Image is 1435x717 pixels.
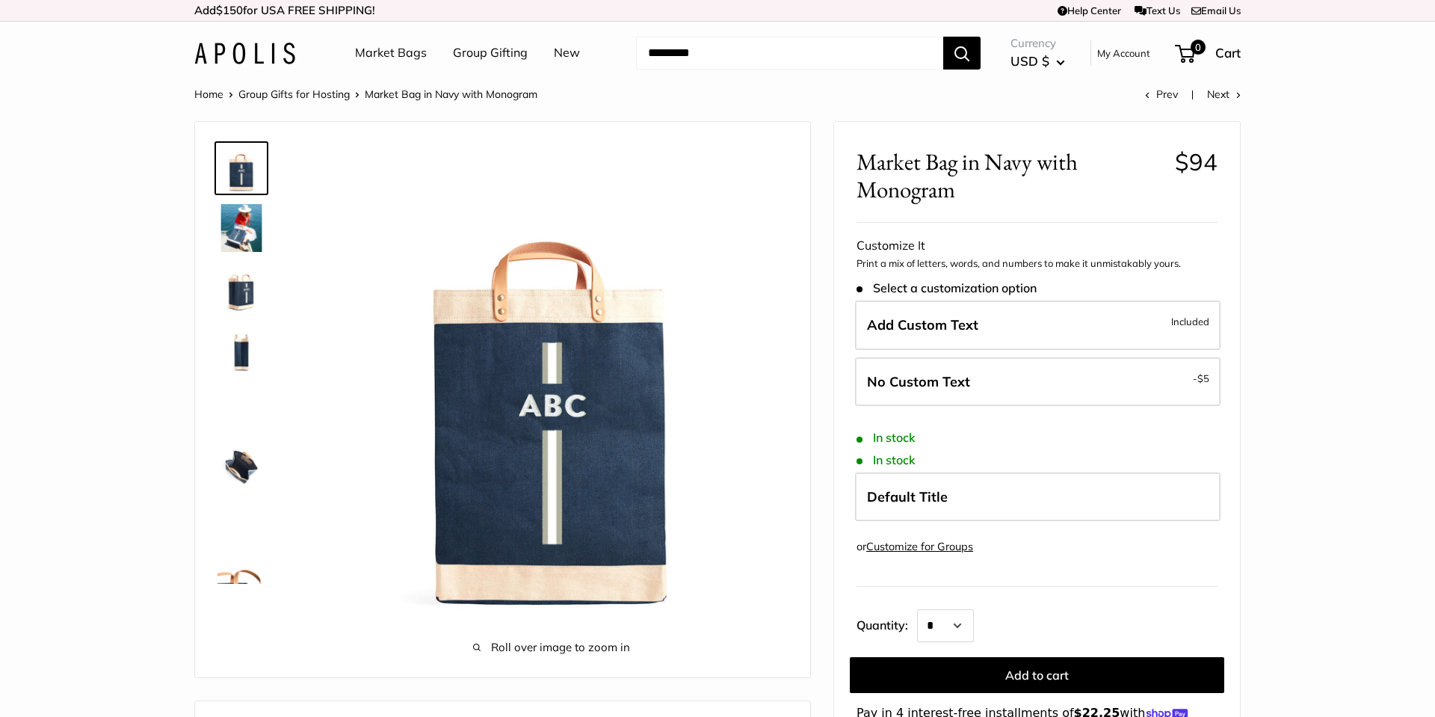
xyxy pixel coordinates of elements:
a: Market Bag in Navy with Monogram [215,500,268,554]
span: Market Bag in Navy with Monogram [365,87,537,101]
div: or [857,537,973,557]
span: Add Custom Text [867,316,978,333]
img: Market Bag in Navy with Monogram [217,443,265,491]
label: Add Custom Text [855,301,1220,350]
img: Market Bag in Navy with Monogram [217,264,265,312]
button: USD $ [1010,49,1065,73]
span: 0 [1191,40,1206,55]
span: Select a customization option [857,281,1037,295]
a: Market Bags [355,42,427,64]
a: Prev [1145,87,1178,101]
a: Market Bag in Navy with Monogram [215,321,268,375]
span: $150 [216,3,243,17]
span: Currency [1010,33,1065,54]
span: No Custom Text [867,373,970,390]
img: Market Bag in Navy with Monogram [217,563,265,611]
span: In stock [857,431,916,445]
span: Default Title [867,488,948,505]
div: Customize It [857,235,1218,257]
a: New [554,42,580,64]
a: My Account [1097,44,1150,62]
a: Market Bag in Navy with Monogram [215,141,268,195]
a: Market Bag in Navy with Monogram [215,560,268,614]
label: Leave Blank [855,357,1220,407]
span: Cart [1215,45,1241,61]
span: Roll over image to zoom in [315,637,788,658]
a: Help Center [1058,4,1121,16]
a: Market Bag in Navy with Monogram [215,261,268,315]
span: In stock [857,453,916,467]
a: Next [1207,87,1241,101]
label: Default Title [855,473,1220,522]
p: Print a mix of letters, words, and numbers to make it unmistakably yours. [857,256,1218,271]
a: Market Bag in Navy with Monogram [215,440,268,494]
a: Group Gifts for Hosting [238,87,350,101]
span: Included [1171,313,1209,330]
img: Market Bag in Navy with Monogram [217,144,265,192]
a: Market Bag in Navy with Monogram [215,201,268,255]
a: Text Us [1135,4,1180,16]
span: $94 [1175,147,1218,176]
nav: Breadcrumb [194,84,537,104]
img: Apolis [194,43,295,64]
img: Market Bag in Navy with Monogram [315,144,788,618]
span: Market Bag in Navy with Monogram [857,148,1164,203]
button: Add to cart [850,657,1224,693]
img: Market Bag in Navy with Monogram [217,324,265,372]
span: $5 [1197,372,1209,384]
a: Email Us [1191,4,1241,16]
a: Market Bag in Navy with Monogram [215,381,268,434]
a: Group Gifting [453,42,528,64]
img: Market Bag in Navy with Monogram [217,204,265,252]
a: Home [194,87,223,101]
span: - [1193,369,1209,387]
a: 0 Cart [1176,41,1241,65]
a: Customize for Groups [866,540,973,553]
label: Quantity: [857,605,917,642]
input: Search... [636,37,943,70]
button: Search [943,37,981,70]
span: USD $ [1010,53,1049,69]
